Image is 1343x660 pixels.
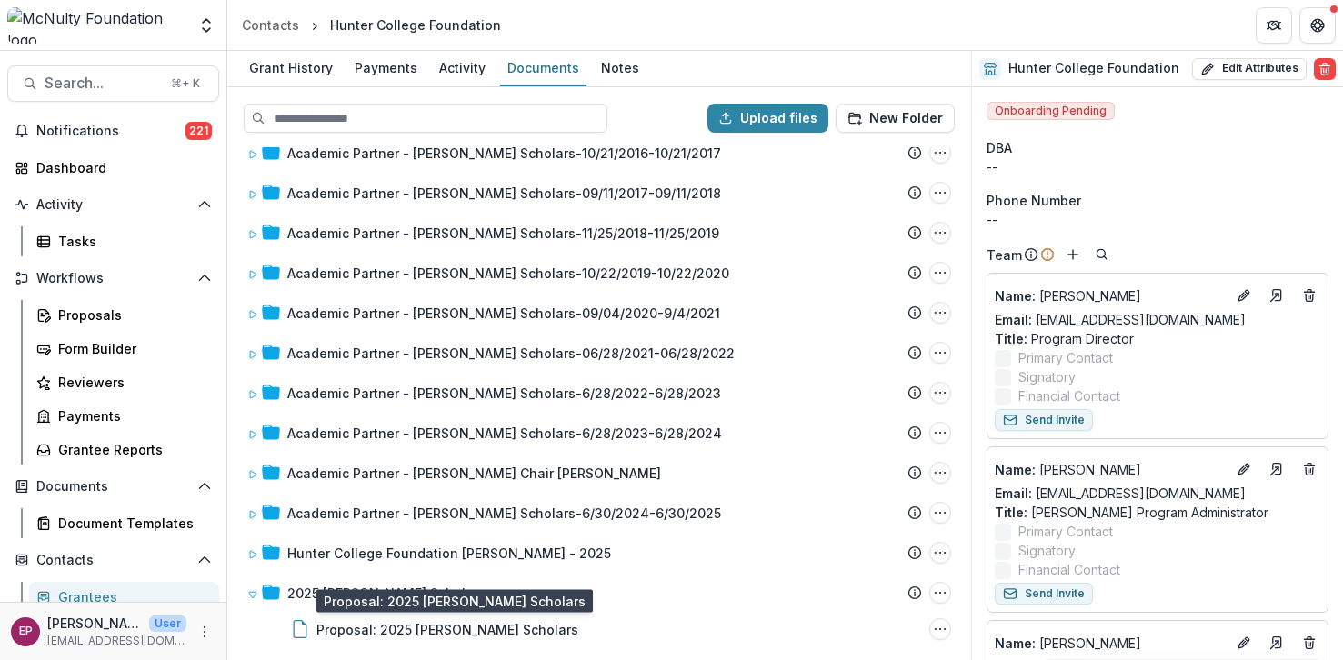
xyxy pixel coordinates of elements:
[29,226,219,256] a: Tasks
[929,222,951,244] button: Academic Partner - Hunter McNulty Scholars-11/25/2018-11/25/2019 Options
[1018,367,1076,386] span: Signatory
[1018,348,1113,367] span: Primary Contact
[36,553,190,568] span: Contacts
[287,264,729,283] div: Academic Partner - [PERSON_NAME] Scholars-10/22/2019-10/22/2020
[995,634,1226,653] p: [PERSON_NAME]
[987,245,1022,265] p: Team
[58,406,205,425] div: Payments
[240,575,958,611] div: 2025 [PERSON_NAME] Scholars2025 Hunter McNulty Scholars Options
[240,375,958,411] div: Academic Partner - [PERSON_NAME] Scholars-6/28/2022-6/28/2023Academic Partner - Hunter McNulty Sc...
[432,55,493,81] div: Activity
[7,472,219,501] button: Open Documents
[1008,61,1179,76] h2: Hunter College Foundation
[929,422,951,444] button: Academic Partner - Hunter McNulty Scholars-6/28/2023-6/28/2024 Options
[995,460,1226,479] p: [PERSON_NAME]
[330,15,501,35] div: Hunter College Foundation
[7,153,219,183] a: Dashboard
[240,495,958,531] div: Academic Partner - [PERSON_NAME] Scholars-6/30/2024-6/30/2025Academic Partner - Hunter McNulty Sc...
[929,262,951,284] button: Academic Partner - Hunter McNulty Scholars-10/22/2019-10/22/2020 Options
[929,182,951,204] button: Academic Partner - Hunter McNulty Scholars-09/11/2017-09/11/2018 Options
[287,544,611,563] div: Hunter College Foundation [PERSON_NAME] - 2025
[240,455,958,491] div: Academic Partner - [PERSON_NAME] Chair [PERSON_NAME]Academic Partner - Hunter McNulty Chair Grant...
[929,382,951,404] button: Academic Partner - Hunter McNulty Scholars-6/28/2022-6/28/2023 Options
[29,582,219,612] a: Grantees
[1314,58,1336,80] button: Delete
[58,514,205,533] div: Document Templates
[1091,244,1113,265] button: Search
[29,367,219,397] a: Reviewers
[240,335,958,371] div: Academic Partner - [PERSON_NAME] Scholars-06/28/2021-06/28/2022Academic Partner - Hunter McNulty ...
[1192,58,1307,80] button: Edit Attributes
[995,485,1032,501] span: Email:
[1062,244,1084,265] button: Add
[194,621,215,643] button: More
[500,51,586,86] a: Documents
[929,618,951,640] button: Proposal: 2025 Hunter McNulty Scholars Options
[995,312,1032,327] span: Email:
[287,504,721,523] div: Academic Partner - [PERSON_NAME] Scholars-6/30/2024-6/30/2025
[1256,7,1292,44] button: Partners
[240,215,958,251] div: Academic Partner - [PERSON_NAME] Scholars-11/25/2018-11/25/2019Academic Partner - Hunter McNulty ...
[7,264,219,293] button: Open Workflows
[29,334,219,364] a: Form Builder
[235,12,508,38] nav: breadcrumb
[7,545,219,575] button: Open Contacts
[242,55,340,81] div: Grant History
[47,633,186,649] p: [EMAIL_ADDRESS][DOMAIN_NAME]
[7,116,219,145] button: Notifications221
[240,295,958,331] div: Academic Partner - [PERSON_NAME] Scholars-09/04/2020-9/4/2021Academic Partner - Hunter McNulty Sc...
[1262,455,1291,484] a: Go to contact
[929,302,951,324] button: Academic Partner - Hunter McNulty Scholars-09/04/2020-9/4/2021 Options
[1018,541,1076,560] span: Signatory
[594,55,646,81] div: Notes
[995,310,1246,329] a: Email: [EMAIL_ADDRESS][DOMAIN_NAME]
[240,135,958,171] div: Academic Partner - [PERSON_NAME] Scholars-10/21/2016-10/21/2017Academic Partner - Hunter McNulty ...
[287,344,735,363] div: Academic Partner - [PERSON_NAME] Scholars-06/28/2021-06/28/2022
[287,144,721,163] div: Academic Partner - [PERSON_NAME] Scholars-10/21/2016-10/21/2017
[1298,632,1320,654] button: Deletes
[287,384,721,403] div: Academic Partner - [PERSON_NAME] Scholars-6/28/2022-6/28/2023
[1298,458,1320,480] button: Deletes
[1299,7,1336,44] button: Get Help
[1233,632,1255,654] button: Edit
[36,479,190,495] span: Documents
[987,102,1115,120] span: Onboarding Pending
[995,286,1226,305] p: [PERSON_NAME]
[995,331,1027,346] span: Title :
[347,55,425,81] div: Payments
[240,415,958,451] div: Academic Partner - [PERSON_NAME] Scholars-6/28/2023-6/28/2024Academic Partner - Hunter McNulty Sc...
[240,175,958,211] div: Academic Partner - [PERSON_NAME] Scholars-09/11/2017-09/11/2018Academic Partner - Hunter McNulty ...
[995,634,1226,653] a: Name: [PERSON_NAME]
[995,329,1320,348] p: Program Director
[287,424,722,443] div: Academic Partner - [PERSON_NAME] Scholars-6/28/2023-6/28/2024
[242,51,340,86] a: Grant History
[45,75,160,92] span: Search...
[235,12,306,38] a: Contacts
[1018,522,1113,541] span: Primary Contact
[995,583,1093,605] button: Send Invite
[1233,285,1255,306] button: Edit
[995,484,1246,503] a: Email: [EMAIL_ADDRESS][DOMAIN_NAME]
[240,575,958,647] div: 2025 [PERSON_NAME] Scholars2025 Hunter McNulty Scholars OptionsProposal: 2025 [PERSON_NAME] Schol...
[19,625,33,637] div: Esther Park
[995,288,1036,304] span: Name :
[432,51,493,86] a: Activity
[240,535,958,571] div: Hunter College Foundation [PERSON_NAME] - 2025Hunter College Foundation MARC Grant - 2025 Options
[1233,458,1255,480] button: Edit
[1262,281,1291,310] a: Go to contact
[58,305,205,325] div: Proposals
[47,614,142,633] p: [PERSON_NAME]
[1018,560,1120,579] span: Financial Contact
[995,460,1226,479] a: Name: [PERSON_NAME]
[1018,386,1120,405] span: Financial Contact
[987,210,1328,229] div: --
[240,611,958,647] div: Proposal: 2025 [PERSON_NAME] ScholarsProposal: 2025 Hunter McNulty Scholars Options
[995,409,1093,431] button: Send Invite
[500,55,586,81] div: Documents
